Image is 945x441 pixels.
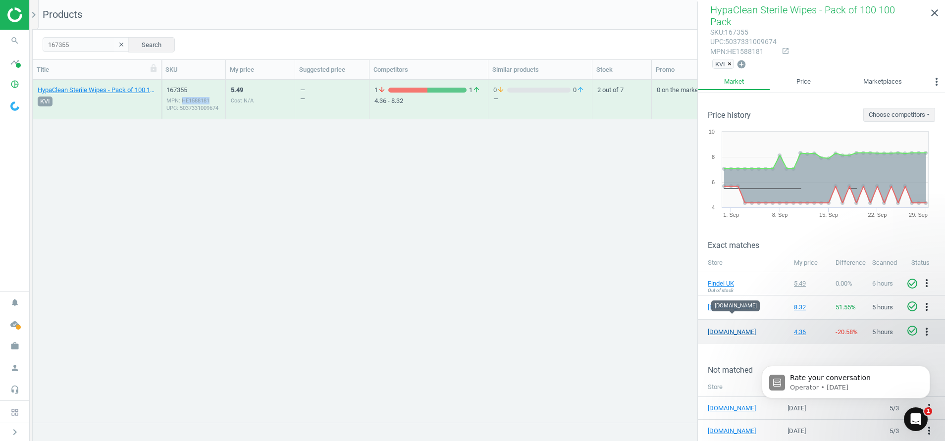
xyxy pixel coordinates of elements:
[231,97,254,104] div: Cost N/A
[710,47,777,56] div: : HE1588181
[923,425,935,437] i: more_vert
[794,328,826,337] div: 4.36
[770,73,837,90] a: Price
[708,404,767,413] a: [DOMAIN_NAME]
[928,73,945,93] button: more_vert
[5,31,24,50] i: search
[837,73,928,90] a: Marketplaces
[5,75,24,94] i: pie_chart_outlined
[906,325,918,337] i: check_circle_outline
[2,426,27,439] button: chevron_right
[711,300,760,311] div: [DOMAIN_NAME]
[710,37,777,47] div: : 5037331009674
[492,65,588,74] div: Similar products
[872,303,893,311] span: 5 hours
[9,426,21,438] i: chevron_right
[921,277,933,289] i: more_vert
[909,212,928,218] tspan: 29. Sep
[736,59,747,70] button: add_circle
[921,301,933,313] i: more_vert
[736,59,746,69] i: add_circle
[597,81,646,118] div: 2 out of 7
[782,47,789,55] i: open_in_new
[831,253,867,272] th: Difference
[923,425,935,438] button: more_vert
[38,86,156,95] a: HypaClean Sterile Wipes - Pack of 100 100 Pack
[373,65,484,74] div: Competitors
[906,253,945,272] th: Status
[712,204,715,210] text: 4
[863,108,935,122] button: Choose competitors
[867,253,906,272] th: Scanned
[906,300,918,312] i: check_circle_outline
[728,59,734,68] button: ×
[710,28,777,37] div: : 167355
[33,80,945,411] div: grid
[710,38,724,46] span: upc
[872,328,893,336] span: 5 hours
[872,280,893,287] span: 6 hours
[708,241,945,250] h3: Exact matches
[709,129,715,135] text: 10
[230,65,291,74] div: My price
[128,37,175,52] button: Search
[708,110,751,120] h3: Price history
[43,8,82,20] span: Products
[904,407,928,431] iframe: Intercom live chat
[378,86,386,95] i: arrow_downward
[921,326,933,338] i: more_vert
[794,279,826,288] div: 5.49
[5,293,24,312] i: notifications
[497,86,505,95] i: arrow_downward
[166,86,220,95] div: 167355
[472,86,480,95] i: arrow_upward
[300,95,305,103] div: —
[868,212,887,218] tspan: 22. Sep
[299,65,365,74] div: Suggested price
[40,97,50,106] span: KVI
[300,86,305,118] div: —
[5,315,24,334] i: cloud_done
[777,47,789,56] a: open_in_new
[710,4,895,28] span: HypaClean Sterile Wipes - Pack of 100 100 Pack
[787,427,806,435] span: [DATE]
[166,97,220,112] div: MPN: HE1588181 UPC: 5037331009674
[657,81,721,118] div: 0 on the market
[906,278,918,290] i: check_circle_outline
[656,65,722,74] div: Promo
[5,53,24,72] i: timeline
[747,345,945,414] iframe: Intercom notifications message
[7,7,78,22] img: ajHJNr6hYgQAAAAASUVORK5CYII=
[931,76,943,88] i: more_vert
[493,95,498,102] div: —
[231,86,254,95] div: 5.49
[493,86,507,95] span: 0
[37,65,157,74] div: Title
[710,28,723,36] span: sku
[467,86,483,95] span: 1
[118,41,125,48] i: clear
[708,427,767,436] a: [DOMAIN_NAME]
[728,60,732,68] span: ×
[571,86,587,95] span: 0
[710,48,726,55] span: mpn
[924,407,932,415] span: 1
[165,65,221,74] div: SKU
[5,380,24,399] i: headset_mic
[698,378,783,397] th: Store
[712,179,715,185] text: 6
[836,328,858,336] span: -20.58 %
[929,7,941,19] i: close
[708,303,757,312] a: [DOMAIN_NAME]
[374,97,483,105] div: 4.36 - 8.32
[374,86,388,95] span: 1
[819,212,838,218] tspan: 15. Sep
[114,38,129,52] button: clear
[28,9,40,21] i: chevron_right
[5,337,24,355] i: work
[921,301,933,314] button: more_vert
[723,212,739,218] tspan: 1. Sep
[836,303,856,311] span: 51.55 %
